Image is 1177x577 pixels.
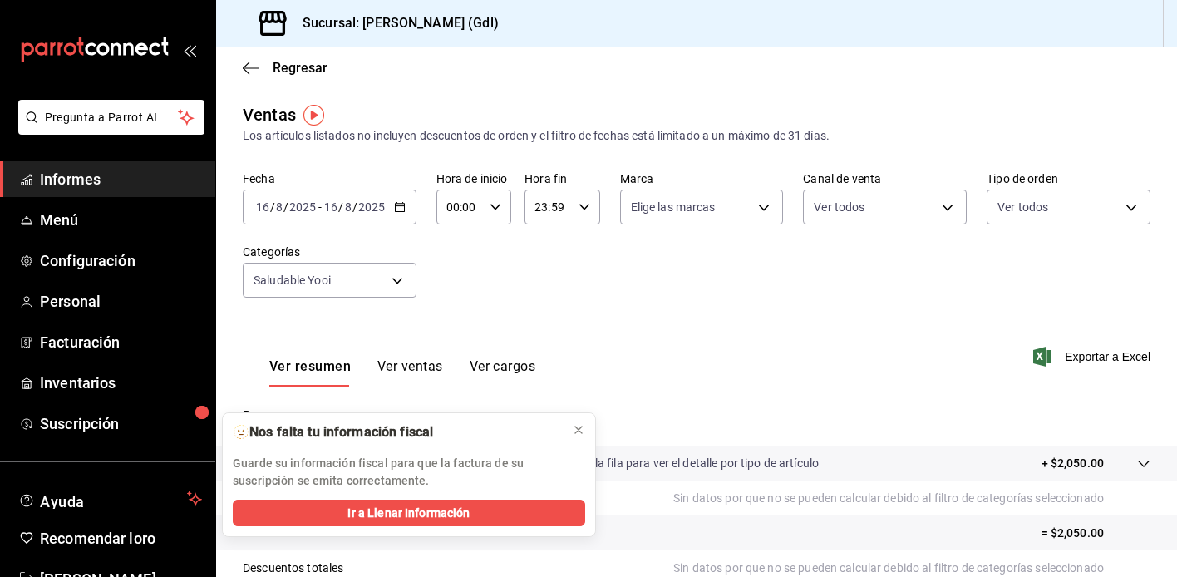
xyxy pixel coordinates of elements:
span: / [270,200,275,214]
button: Pregunta a Parrot AI [18,100,204,135]
font: Canal de venta [803,172,881,185]
font: Ir a Llenar Información [347,506,470,520]
input: ---- [288,200,317,214]
font: Exportar a Excel [1065,350,1150,363]
font: Ver todos [814,200,864,214]
span: / [338,200,343,214]
button: abrir_cajón_menú [183,43,196,57]
font: Ver resumen [269,358,351,374]
font: Inventarios [40,374,116,392]
p: Descuentos totales [243,560,343,577]
font: Elige las marcas [631,200,716,214]
p: + $2,050.00 [1042,455,1104,472]
font: Fecha [243,172,275,185]
input: -- [323,200,338,214]
font: Regresar [273,60,327,76]
button: Regresar [243,60,327,76]
font: Categorías [243,245,300,259]
font: Ventas [243,105,296,125]
font: Facturación [40,333,120,351]
p: Sin datos por que no se pueden calcular debido al filtro de categorías seleccionado [673,490,1150,507]
font: Guarde su información fiscal para que la factura de su suscripción se emita correctamente. [233,456,524,487]
span: - [318,200,322,214]
font: Configuración [40,252,135,269]
font: Tipo de orden [987,172,1058,185]
img: Marcador de información sobre herramientas [303,105,324,126]
div: pestañas de navegación [269,358,535,387]
font: Los artículos listados no incluyen descuentos de orden y el filtro de fechas está limitado a un m... [243,129,830,142]
font: Ver todos [997,200,1048,214]
font: Suscripción [40,415,119,432]
font: Ayuda [40,493,85,510]
font: Ver cargos [470,358,536,374]
font: Hora fin [524,172,567,185]
font: Resumen [243,408,300,424]
input: -- [275,200,283,214]
p: Sin datos por que no se pueden calcular debido al filtro de categorías seleccionado [673,560,1150,577]
font: Personal [40,293,101,310]
a: Pregunta a Parrot AI [12,121,204,138]
font: Recomendar loro [40,530,155,547]
font: Saludable Yooi [254,274,331,287]
font: Ver ventas [377,358,443,374]
span: / [283,200,288,214]
font: Sucursal: [PERSON_NAME] (Gdl) [303,15,499,31]
font: Menú [40,211,79,229]
button: Ir a Llenar Información [233,500,585,526]
span: / [352,200,357,214]
p: = $2,050.00 [1042,525,1150,542]
button: Exportar a Excel [1037,347,1150,367]
font: Pregunta a Parrot AI [45,111,158,124]
input: -- [255,200,270,214]
input: -- [344,200,352,214]
font: Hora de inicio [436,172,508,185]
input: ---- [357,200,386,214]
font: Marca [620,172,654,185]
font: 🫥Nos falta tu información fiscal [233,424,433,440]
p: Da clic en la fila para ver el detalle por tipo de artículo [543,455,819,472]
font: Informes [40,170,101,188]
